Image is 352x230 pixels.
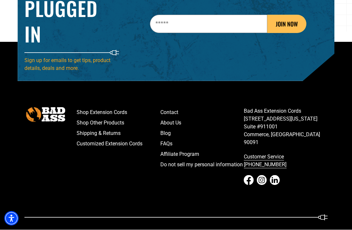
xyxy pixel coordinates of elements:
div: Accessibility Menu [4,211,19,226]
a: Facebook - open in a new tab [244,175,254,185]
a: Do not sell my personal information [160,160,244,170]
a: Affiliate Program [160,149,244,160]
a: Shipping & Returns [77,128,160,139]
a: Customized Extension Cords [77,139,160,149]
p: Bad Ass Extension Cords [STREET_ADDRESS][US_STATE] Suite #911001 Commerce, [GEOGRAPHIC_DATA] 90091 [244,107,328,147]
input: Email [150,15,267,33]
a: FAQs [160,139,244,149]
a: LinkedIn - open in a new tab [270,175,280,185]
a: Shop Other Products [77,118,160,128]
a: Blog [160,128,244,139]
button: JOIN NOW [267,15,306,33]
a: Shop Extension Cords [77,107,160,118]
a: Instagram - open in a new tab [257,175,267,185]
a: About Us [160,118,244,128]
img: Bad Ass Extension Cords [26,107,65,122]
a: Contact [160,107,244,118]
a: call 833-674-1699 [244,152,328,170]
p: Sign up for emails to get tips, product details, deals and more. [24,57,119,73]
